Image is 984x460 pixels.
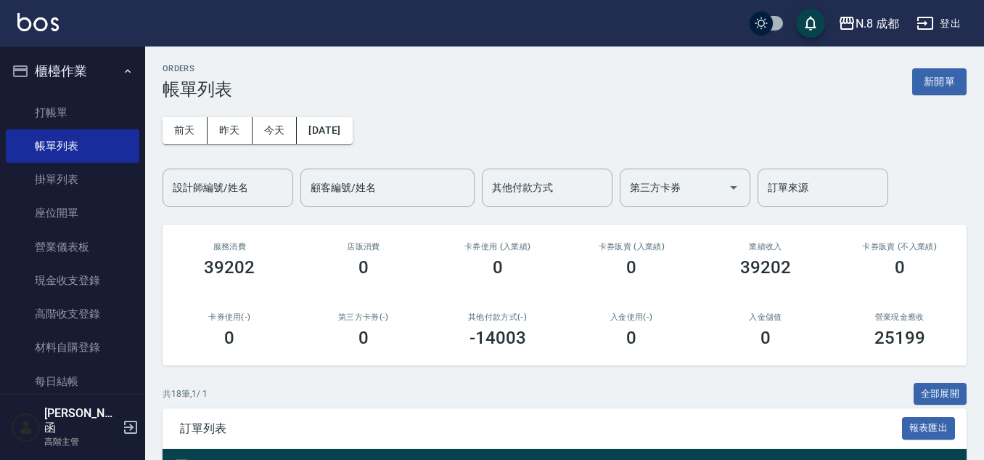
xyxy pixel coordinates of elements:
h2: ORDERS [163,64,232,73]
a: 報表匯出 [902,421,956,435]
h3: 0 [895,257,905,278]
a: 帳單列表 [6,129,139,163]
h3: 0 [358,257,369,278]
h2: 入金使用(-) [582,312,681,322]
h5: [PERSON_NAME]函 [44,406,118,435]
h3: 0 [358,328,369,348]
h2: 入金儲值 [716,312,816,322]
a: 現金收支登錄 [6,264,139,297]
h3: 39202 [204,257,255,278]
a: 新開單 [912,74,967,88]
p: 高階主管 [44,435,118,448]
h2: 其他付款方式(-) [448,312,547,322]
a: 掛單列表 [6,163,139,196]
button: 新開單 [912,68,967,95]
button: 昨天 [208,117,253,144]
button: 報表匯出 [902,417,956,440]
button: 前天 [163,117,208,144]
button: 全部展開 [914,383,967,405]
h2: 第三方卡券(-) [314,312,414,322]
span: 訂單列表 [180,421,902,436]
h2: 卡券販賣 (入業績) [582,242,681,251]
h3: 0 [224,328,234,348]
a: 座位開單 [6,196,139,230]
button: save [796,9,825,38]
a: 營業儀表板 [6,230,139,264]
button: 今天 [253,117,298,144]
h3: 0 [626,328,636,348]
div: N.8 成都 [856,15,899,33]
h2: 營業現金應收 [850,312,949,322]
img: Person [12,413,41,442]
h2: 卡券使用 (入業績) [448,242,547,251]
button: [DATE] [297,117,352,144]
a: 材料自購登錄 [6,331,139,364]
h3: 39202 [740,257,791,278]
h3: -14003 [470,328,526,348]
h2: 卡券販賣 (不入業績) [850,242,949,251]
img: Logo [17,13,59,31]
h3: 25199 [874,328,925,348]
a: 打帳單 [6,96,139,129]
button: N.8 成都 [832,9,905,39]
button: 櫃檯作業 [6,52,139,90]
a: 每日結帳 [6,365,139,398]
h3: 帳單列表 [163,79,232,100]
button: Open [722,176,745,199]
h2: 店販消費 [314,242,414,251]
h3: 0 [626,257,636,278]
h3: 服務消費 [180,242,279,251]
p: 共 18 筆, 1 / 1 [163,387,208,400]
a: 高階收支登錄 [6,297,139,331]
h3: 0 [493,257,503,278]
h2: 業績收入 [716,242,816,251]
h2: 卡券使用(-) [180,312,279,322]
h3: 0 [760,328,771,348]
button: 登出 [911,10,967,37]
